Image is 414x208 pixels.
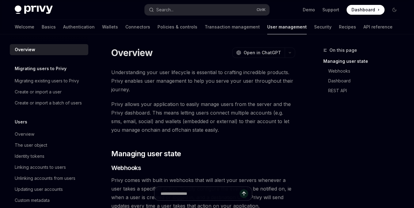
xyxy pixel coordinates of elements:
[329,47,357,54] span: On this page
[10,75,88,86] a: Migrating existing users to Privy
[145,4,270,15] button: Search...CtrlK
[323,56,404,66] a: Managing user state
[15,118,27,126] h5: Users
[111,100,295,134] span: Privy allows your application to easily manage users from the server and the Privy dashboard. Thi...
[125,20,150,34] a: Connectors
[10,86,88,97] a: Create or import a user
[205,20,260,34] a: Transaction management
[15,88,62,96] div: Create or import a user
[363,20,393,34] a: API reference
[15,99,82,107] div: Create or import a batch of users
[10,151,88,162] a: Identity tokens
[63,20,95,34] a: Authentication
[328,86,404,96] a: REST API
[303,7,315,13] a: Demo
[328,76,404,86] a: Dashboard
[15,77,79,85] div: Migrating existing users to Privy
[351,7,375,13] span: Dashboard
[267,20,307,34] a: User management
[10,162,88,173] a: Linking accounts to users
[15,197,50,204] div: Custom metadata
[15,65,66,72] h5: Migrating users to Privy
[15,186,63,193] div: Updating user accounts
[10,173,88,184] a: Unlinking accounts from users
[256,7,266,12] span: Ctrl K
[111,47,153,58] h1: Overview
[111,164,141,172] span: Webhooks
[10,44,88,55] a: Overview
[42,20,56,34] a: Basics
[158,20,197,34] a: Policies & controls
[10,129,88,140] a: Overview
[15,6,53,14] img: dark logo
[347,5,385,15] a: Dashboard
[10,97,88,108] a: Create or import a batch of users
[111,149,181,159] span: Managing user state
[339,20,356,34] a: Recipes
[15,130,34,138] div: Overview
[111,68,295,94] span: Understanding your user lifecycle is essential to crafting incredible products. Privy enables use...
[102,20,118,34] a: Wallets
[244,50,281,56] span: Open in ChatGPT
[156,6,173,13] div: Search...
[10,140,88,151] a: The user object
[328,66,404,76] a: Webhooks
[15,175,75,182] div: Unlinking accounts from users
[15,153,44,160] div: Identity tokens
[322,7,339,13] a: Support
[10,195,88,206] a: Custom metadata
[15,142,47,149] div: The user object
[314,20,332,34] a: Security
[15,46,35,53] div: Overview
[10,184,88,195] a: Updating user accounts
[232,47,285,58] button: Open in ChatGPT
[240,189,248,198] button: Send message
[15,164,66,171] div: Linking accounts to users
[389,5,399,15] button: Toggle dark mode
[15,20,34,34] a: Welcome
